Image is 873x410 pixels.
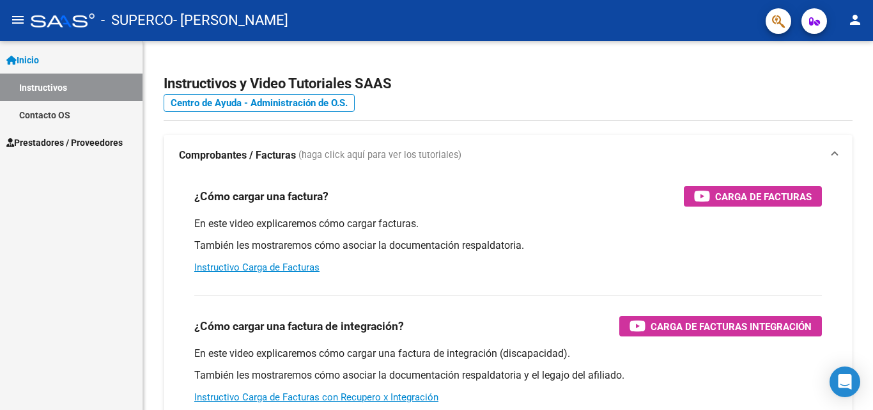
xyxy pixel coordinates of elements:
[194,262,320,273] a: Instructivo Carga de Facturas
[194,217,822,231] p: En este video explicaremos cómo cargar facturas.
[194,368,822,382] p: También les mostraremos cómo asociar la documentación respaldatoria y el legajo del afiliado.
[164,94,355,112] a: Centro de Ayuda - Administración de O.S.
[298,148,461,162] span: (haga click aquí para ver los tutoriales)
[651,319,812,335] span: Carga de Facturas Integración
[715,189,812,205] span: Carga de Facturas
[194,391,438,403] a: Instructivo Carga de Facturas con Recupero x Integración
[101,6,173,35] span: - SUPERCO
[619,316,822,336] button: Carga de Facturas Integración
[164,72,853,96] h2: Instructivos y Video Tutoriales SAAS
[830,367,860,397] div: Open Intercom Messenger
[6,53,39,67] span: Inicio
[194,187,328,205] h3: ¿Cómo cargar una factura?
[847,12,863,28] mat-icon: person
[194,239,822,253] p: También les mostraremos cómo asociar la documentación respaldatoria.
[684,186,822,207] button: Carga de Facturas
[164,135,853,176] mat-expansion-panel-header: Comprobantes / Facturas (haga click aquí para ver los tutoriales)
[194,347,822,361] p: En este video explicaremos cómo cargar una factura de integración (discapacidad).
[173,6,288,35] span: - [PERSON_NAME]
[10,12,26,28] mat-icon: menu
[6,136,123,150] span: Prestadores / Proveedores
[179,148,296,162] strong: Comprobantes / Facturas
[194,317,404,335] h3: ¿Cómo cargar una factura de integración?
